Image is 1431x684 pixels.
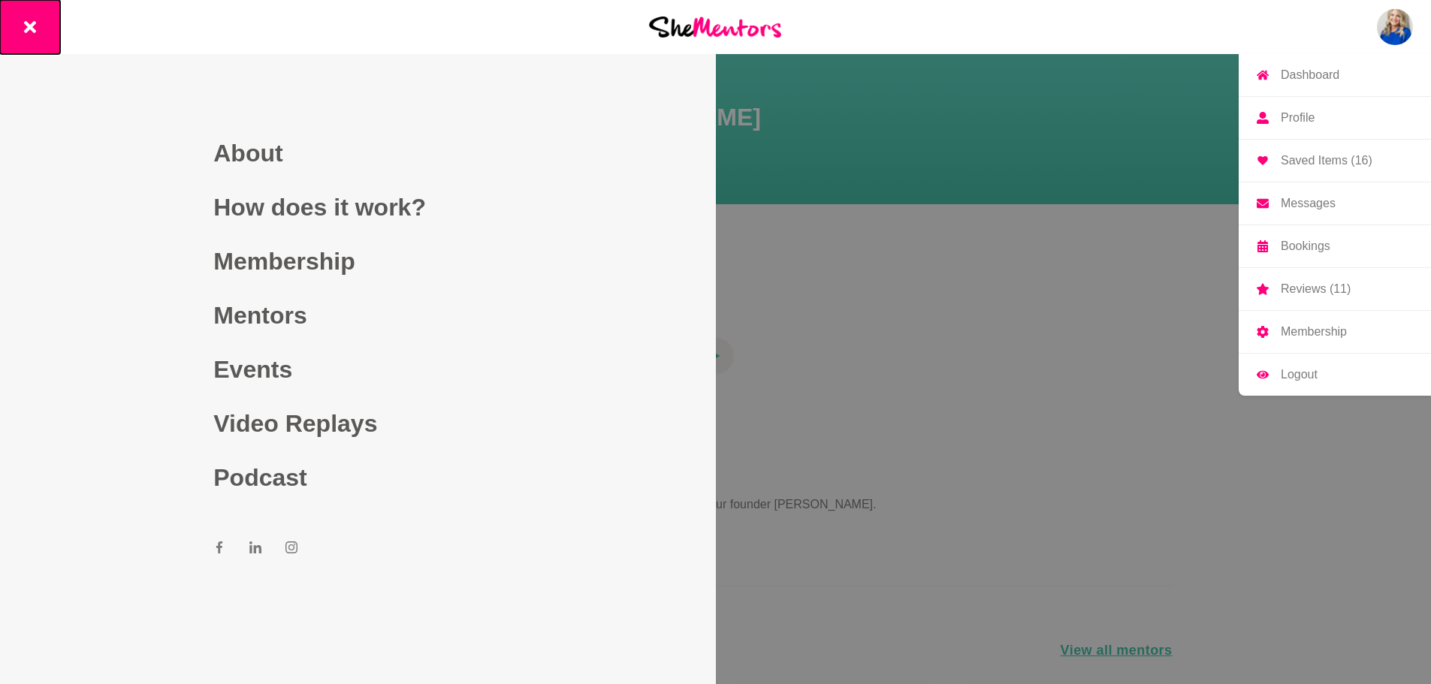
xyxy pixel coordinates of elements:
p: Saved Items (16) [1281,155,1372,167]
a: Dashboard [1239,54,1431,96]
a: Reviews (11) [1239,268,1431,310]
p: Membership [1281,326,1347,338]
p: Profile [1281,112,1315,124]
a: Bookings [1239,225,1431,267]
a: Membership [213,234,502,288]
a: Mentors [213,288,502,342]
a: LinkedIn [249,541,261,559]
a: Profile [1239,97,1431,139]
p: Bookings [1281,240,1330,252]
img: She Mentors Logo [649,17,781,37]
p: Messages [1281,197,1336,209]
a: About [213,126,502,180]
a: Saved Items (16) [1239,140,1431,182]
a: Charmaine TurnerDashboardProfileSaved Items (16)MessagesBookingsReviews (11)MembershipLogout [1377,9,1413,45]
a: Video Replays [213,396,502,450]
a: Facebook [213,541,225,559]
a: Messages [1239,182,1431,224]
a: Events [213,342,502,396]
p: Logout [1281,369,1318,381]
a: How does it work? [213,180,502,234]
a: Instagram [285,541,297,559]
a: Podcast [213,450,502,505]
p: Dashboard [1281,69,1339,81]
p: Reviews (11) [1281,283,1351,295]
img: Charmaine Turner [1377,9,1413,45]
